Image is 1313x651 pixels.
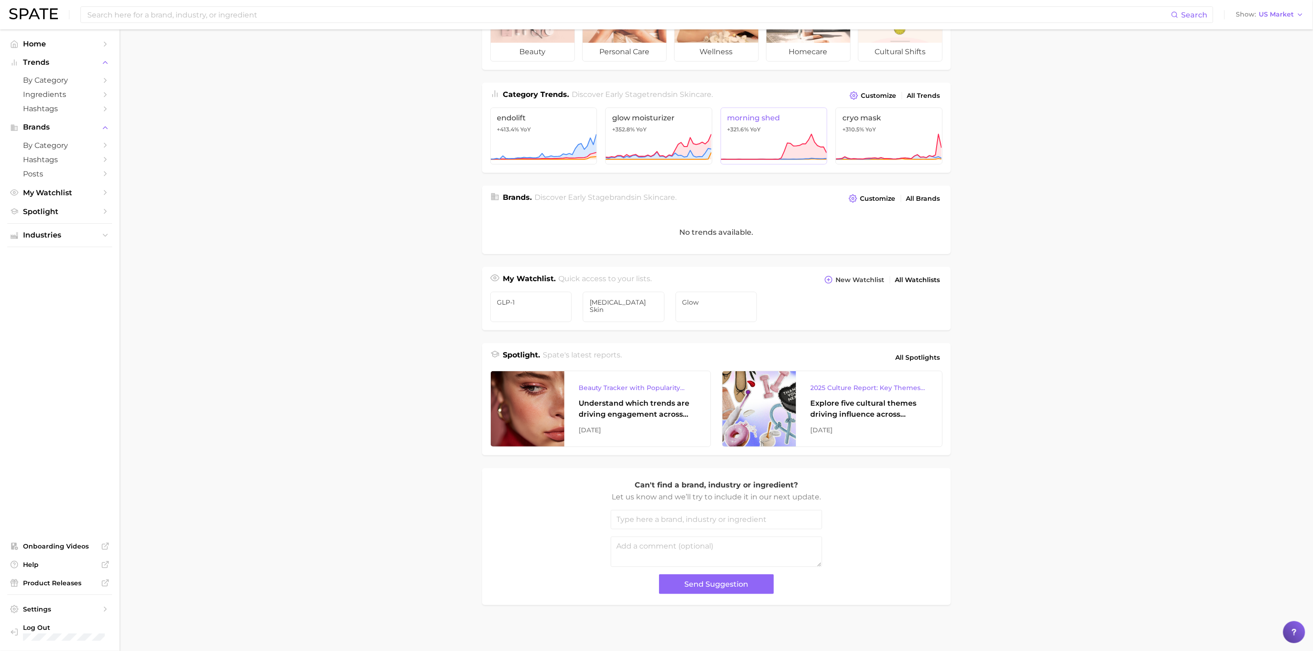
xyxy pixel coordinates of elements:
button: Industries [7,228,112,242]
a: Settings [7,602,112,616]
a: Posts [7,167,112,181]
div: Explore five cultural themes driving influence across beauty, food, and pop culture. [811,398,927,420]
a: Help [7,558,112,572]
span: Ingredients [23,90,97,99]
span: YoY [750,126,761,133]
span: personal care [583,43,666,61]
span: skincare [643,193,675,202]
span: cryo mask [842,113,936,122]
a: 2025 Culture Report: Key Themes That Are Shaping Consumer DemandExplore five cultural themes driv... [722,371,943,447]
span: [MEDICAL_DATA] skin [590,299,658,313]
span: US Market [1259,12,1294,17]
a: Ingredients [7,87,112,102]
p: Can't find a brand, industry or ingredient? [611,479,822,491]
div: [DATE] [579,425,696,436]
a: by Category [7,73,112,87]
a: [MEDICAL_DATA] skin [583,292,665,322]
span: Customize [860,195,896,203]
span: Search [1181,11,1207,19]
a: All Trends [905,90,943,102]
h1: Spotlight. [503,350,540,365]
span: Home [23,40,97,48]
a: Hashtags [7,102,112,116]
span: wellness [675,43,758,61]
a: All Spotlights [893,350,943,365]
div: Understand which trends are driving engagement across platforms in the skin, hair, makeup, and fr... [579,398,696,420]
span: Trends [23,58,97,67]
div: No trends available. [482,210,951,254]
button: ShowUS Market [1233,9,1306,21]
button: Trends [7,56,112,69]
div: Beauty Tracker with Popularity Index [579,382,696,393]
span: My Watchlist [23,188,97,197]
span: +321.6% [728,126,749,133]
span: Discover Early Stage brands in . [534,193,676,202]
a: Log out. Currently logged in with e-mail jdurbin@soldejaneiro.com. [7,621,112,644]
a: cryo mask+310.5% YoY [836,108,943,164]
div: 2025 Culture Report: Key Themes That Are Shaping Consumer Demand [811,382,927,393]
span: YoY [865,126,876,133]
a: All Watchlists [893,274,943,286]
h1: My Watchlist. [503,273,556,286]
span: Brands [23,123,97,131]
a: My Watchlist [7,186,112,200]
span: Hashtags [23,104,97,113]
span: Settings [23,605,97,613]
button: Customize [847,192,898,205]
span: GLP-1 [497,299,565,306]
a: morning shed+321.6% YoY [721,108,828,164]
span: +310.5% [842,126,864,133]
a: Hashtags [7,153,112,167]
img: SPATE [9,8,58,19]
span: by Category [23,141,97,150]
p: Let us know and we’ll try to include it in our next update. [611,491,822,503]
span: homecare [767,43,850,61]
span: Log Out [23,623,108,632]
span: Show [1236,12,1256,17]
input: Type here a brand, industry or ingredient [611,510,822,529]
span: YoY [521,126,531,133]
span: Help [23,560,97,569]
a: endolift+413.4% YoY [490,108,597,164]
span: All Trends [907,92,940,100]
span: Product Releases [23,579,97,587]
span: All Brands [906,195,940,203]
span: Industries [23,231,97,239]
span: Posts [23,170,97,178]
a: by Category [7,138,112,153]
span: All Spotlights [896,352,940,363]
button: Send Suggestion [659,574,774,594]
span: beauty [491,43,574,61]
span: glow moisturizer [612,113,705,122]
span: Category Trends . [503,90,569,99]
button: Brands [7,120,112,134]
input: Search here for a brand, industry, or ingredient [86,7,1171,23]
a: Product Releases [7,576,112,590]
span: Brands . [503,193,532,202]
span: cultural shifts [858,43,942,61]
span: endolift [497,113,591,122]
a: GLP-1 [490,292,572,322]
a: glow [676,292,757,322]
h2: Quick access to your lists. [558,273,652,286]
span: YoY [636,126,647,133]
button: Customize [847,89,898,102]
span: +352.8% [612,126,635,133]
span: skincare [680,90,711,99]
a: Onboarding Videos [7,539,112,553]
div: [DATE] [811,425,927,436]
span: by Category [23,76,97,85]
span: Onboarding Videos [23,542,97,550]
span: Spotlight [23,207,97,216]
a: All Brands [904,192,943,205]
a: Beauty Tracker with Popularity IndexUnderstand which trends are driving engagement across platfor... [490,371,711,447]
span: New Watchlist [836,276,885,284]
span: +413.4% [497,126,519,133]
a: glow moisturizer+352.8% YoY [605,108,712,164]
h2: Spate's latest reports. [543,350,622,365]
span: glow [682,299,750,306]
a: Spotlight [7,204,112,219]
span: Customize [861,92,897,100]
span: Discover Early Stage trends in . [572,90,713,99]
span: Hashtags [23,155,97,164]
